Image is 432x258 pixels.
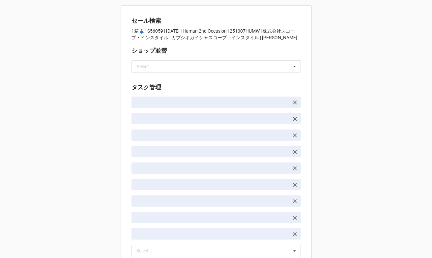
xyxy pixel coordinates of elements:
[135,247,163,255] div: Select ...
[131,83,161,92] label: タスク管理
[131,46,167,55] label: ショップ並替
[131,28,301,41] p: 1箱👗 | S56059 | [DATE] | Human 2nd Occasion | 251007HUMW | 株式会社スコープ・インスタイル | カブシキガイシャスコープ・インスタイル |...
[137,64,154,69] div: Select ...
[131,17,161,24] b: セール検索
